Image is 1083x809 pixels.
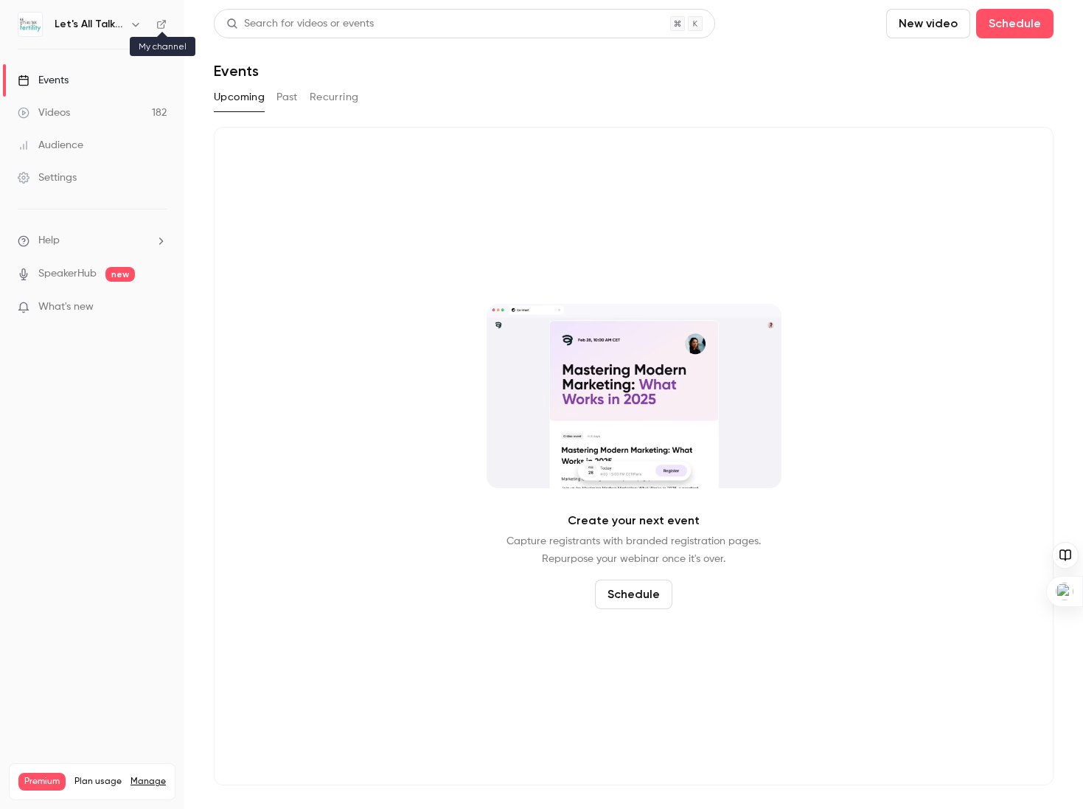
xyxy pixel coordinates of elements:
[38,299,94,315] span: What's new
[310,86,359,109] button: Recurring
[38,266,97,282] a: SpeakerHub
[214,62,259,80] h1: Events
[214,86,265,109] button: Upcoming
[130,776,166,788] a: Manage
[18,138,83,153] div: Audience
[506,532,761,568] p: Capture registrants with branded registration pages. Repurpose your webinar once it's over.
[886,9,970,38] button: New video
[55,17,124,32] h6: Let's All Talk Fertility
[18,170,77,185] div: Settings
[18,13,42,36] img: Let's All Talk Fertility
[18,73,69,88] div: Events
[976,9,1054,38] button: Schedule
[276,86,298,109] button: Past
[105,267,135,282] span: new
[226,16,374,32] div: Search for videos or events
[18,773,66,791] span: Premium
[149,301,167,314] iframe: Noticeable Trigger
[38,233,60,249] span: Help
[18,105,70,120] div: Videos
[595,580,672,609] button: Schedule
[74,776,122,788] span: Plan usage
[18,233,167,249] li: help-dropdown-opener
[568,512,700,530] p: Create your next event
